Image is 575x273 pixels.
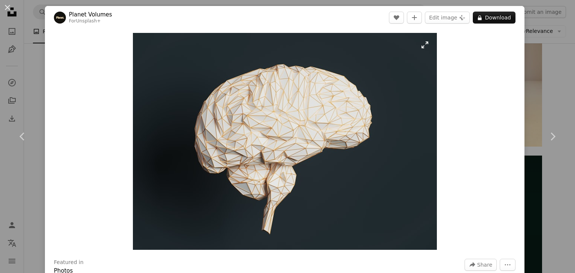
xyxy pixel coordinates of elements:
[133,33,437,250] button: Zoom in on this image
[500,259,515,271] button: More Actions
[465,259,497,271] button: Share this image
[425,12,470,24] button: Edit image
[407,12,422,24] button: Add to Collection
[530,101,575,172] a: Next
[477,259,492,270] span: Share
[473,12,515,24] button: Download
[133,33,437,250] img: a piece of paper that looks like a brain
[54,12,66,24] img: Go to Planet Volumes's profile
[389,12,404,24] button: Like
[69,11,112,18] a: Planet Volumes
[76,18,101,24] a: Unsplash+
[54,259,83,266] h3: Featured in
[69,18,112,24] div: For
